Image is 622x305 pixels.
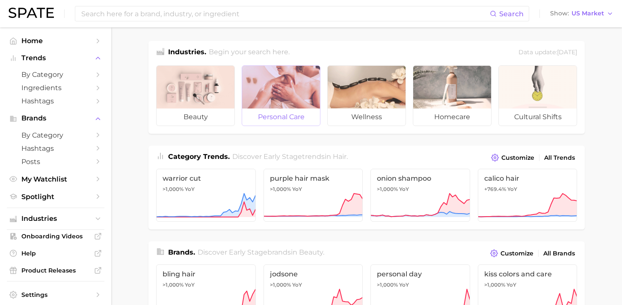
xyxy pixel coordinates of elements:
span: onion shampoo [377,174,464,182]
div: Data update: [DATE] [518,47,577,59]
span: Industries [21,215,90,223]
span: warrior cut [163,174,249,182]
a: Product Releases [7,264,104,277]
span: wellness [328,109,406,126]
a: warrior cut>1,000% YoY [156,169,256,222]
span: personal care [242,109,320,126]
span: >1,000% [484,282,505,288]
span: Brands [21,114,90,122]
span: >1,000% [377,282,398,288]
span: hair [333,152,347,161]
span: Customize [501,250,533,257]
span: YoY [506,282,516,288]
span: YoY [399,186,409,193]
input: Search here for a brand, industry, or ingredient [80,6,490,21]
span: YoY [292,282,302,288]
span: >1,000% [270,282,291,288]
span: >1,000% [163,282,184,288]
a: purple hair mask>1,000% YoY [264,169,363,222]
span: Brands . [168,248,195,256]
span: My Watchlist [21,175,90,183]
span: by Category [21,70,90,79]
span: >1,000% [377,186,398,192]
span: purple hair mask [270,174,357,182]
a: Ingredients [7,81,104,94]
span: Hashtags [21,144,90,152]
span: beauty [157,109,234,126]
span: >1,000% [270,186,291,192]
span: Customize [501,154,534,161]
h2: Begin your search here. [209,47,290,59]
span: Spotlight [21,193,90,201]
span: Show [550,11,569,16]
a: Hashtags [7,94,104,108]
span: Product Releases [21,267,90,274]
span: Posts [21,158,90,166]
a: homecare [413,65,492,126]
span: Home [21,37,90,45]
span: Hashtags [21,97,90,105]
span: calico hair [484,174,571,182]
a: calico hair+769.4% YoY [478,169,578,222]
span: >1,000% [163,186,184,192]
a: Help [7,247,104,260]
span: YoY [185,282,195,288]
a: Home [7,34,104,47]
span: Search [499,10,524,18]
a: Posts [7,155,104,168]
span: Trends [21,54,90,62]
span: Category Trends . [168,152,230,161]
a: Hashtags [7,142,104,155]
button: Trends [7,52,104,65]
a: Spotlight [7,190,104,203]
button: Customize [488,247,536,259]
span: jodsone [270,270,357,278]
span: YoY [292,186,302,193]
button: Brands [7,112,104,125]
a: All Trends [542,152,577,164]
span: All Trends [544,154,575,161]
span: Onboarding Videos [21,232,90,240]
a: onion shampoo>1,000% YoY [370,169,470,222]
span: cultural shifts [499,109,577,126]
span: Help [21,249,90,257]
span: beauty [299,248,323,256]
a: beauty [156,65,235,126]
a: Settings [7,288,104,301]
span: Settings [21,291,90,299]
span: Discover Early Stage brands in . [198,248,324,256]
span: homecare [413,109,491,126]
span: +769.4% [484,186,506,192]
a: wellness [327,65,406,126]
span: YoY [507,186,517,193]
span: bling hair [163,270,249,278]
a: Onboarding Videos [7,230,104,243]
span: by Category [21,131,90,139]
span: Ingredients [21,84,90,92]
a: personal care [242,65,320,126]
span: personal day [377,270,464,278]
button: Customize [489,152,536,164]
span: YoY [399,282,409,288]
span: YoY [185,186,195,193]
button: Industries [7,212,104,225]
a: by Category [7,68,104,81]
a: by Category [7,129,104,142]
h1: Industries. [168,47,206,59]
span: US Market [572,11,604,16]
img: SPATE [9,8,54,18]
span: Discover Early Stage trends in . [232,152,348,161]
a: My Watchlist [7,173,104,186]
span: kiss colors and care [484,270,571,278]
span: All Brands [543,250,575,257]
a: cultural shifts [498,65,577,126]
button: ShowUS Market [548,8,616,19]
a: All Brands [541,248,577,259]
